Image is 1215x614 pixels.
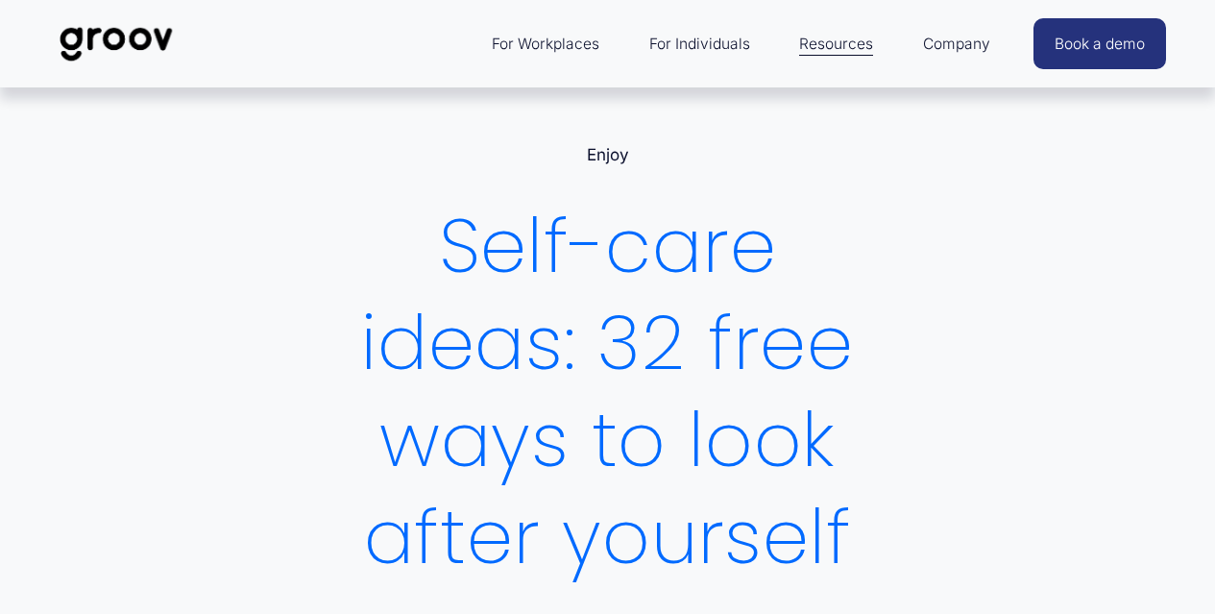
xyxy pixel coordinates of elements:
span: For Workplaces [492,31,599,58]
a: folder dropdown [790,21,883,67]
a: folder dropdown [913,21,1000,67]
span: Company [923,31,990,58]
a: Book a demo [1033,18,1166,69]
img: Groov | Workplace Science Platform | Unlock Performance | Drive Results [49,12,184,76]
span: Resources [799,31,873,58]
a: folder dropdown [482,21,609,67]
a: Enjoy [587,145,629,164]
a: For Individuals [640,21,760,67]
h1: Self-care ideas: 32 free ways to look after yourself [328,197,887,585]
